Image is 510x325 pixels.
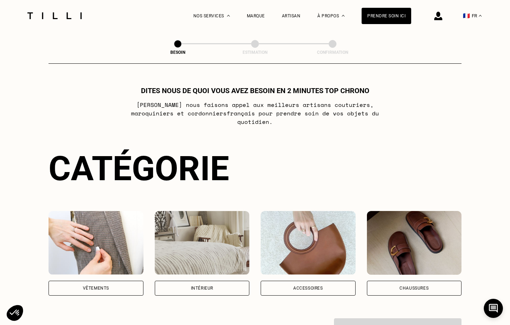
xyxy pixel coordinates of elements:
div: Intérieur [191,286,213,290]
img: Menu déroulant à propos [342,15,345,17]
a: Prendre soin ici [362,8,411,24]
img: Chaussures [367,211,462,275]
img: Vêtements [49,211,143,275]
div: Vêtements [83,286,109,290]
img: menu déroulant [479,15,482,17]
span: 🇫🇷 [463,12,470,19]
a: Marque [247,13,265,18]
img: icône connexion [434,12,442,20]
div: Besoin [142,50,213,55]
div: Catégorie [49,149,461,188]
img: Intérieur [155,211,250,275]
div: Estimation [220,50,290,55]
a: Artisan [282,13,301,18]
div: Confirmation [297,50,368,55]
div: Chaussures [399,286,429,290]
p: [PERSON_NAME] nous faisons appel aux meilleurs artisans couturiers , maroquiniers et cordonniers ... [115,101,396,126]
h1: Dites nous de quoi vous avez besoin en 2 minutes top chrono [141,86,369,95]
div: Accessoires [293,286,323,290]
img: Accessoires [261,211,356,275]
img: Menu déroulant [227,15,230,17]
img: Logo du service de couturière Tilli [25,12,84,19]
